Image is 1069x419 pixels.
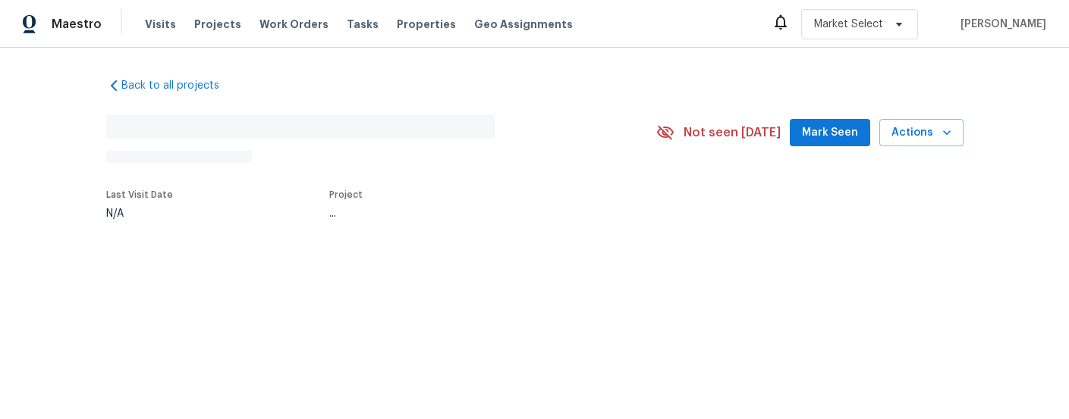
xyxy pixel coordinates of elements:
[954,17,1046,32] span: [PERSON_NAME]
[397,17,456,32] span: Properties
[194,17,241,32] span: Projects
[891,124,951,142] span: Actions
[52,17,102,32] span: Maestro
[802,124,858,142] span: Mark Seen
[106,190,173,199] span: Last Visit Date
[259,17,329,32] span: Work Orders
[145,17,176,32] span: Visits
[790,119,870,147] button: Mark Seen
[329,190,363,199] span: Project
[814,17,883,32] span: Market Select
[684,125,781,140] span: Not seen [DATE]
[879,119,964,147] button: Actions
[347,19,379,30] span: Tasks
[329,208,621,219] div: ...
[106,208,173,219] div: N/A
[106,78,252,93] a: Back to all projects
[474,17,573,32] span: Geo Assignments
